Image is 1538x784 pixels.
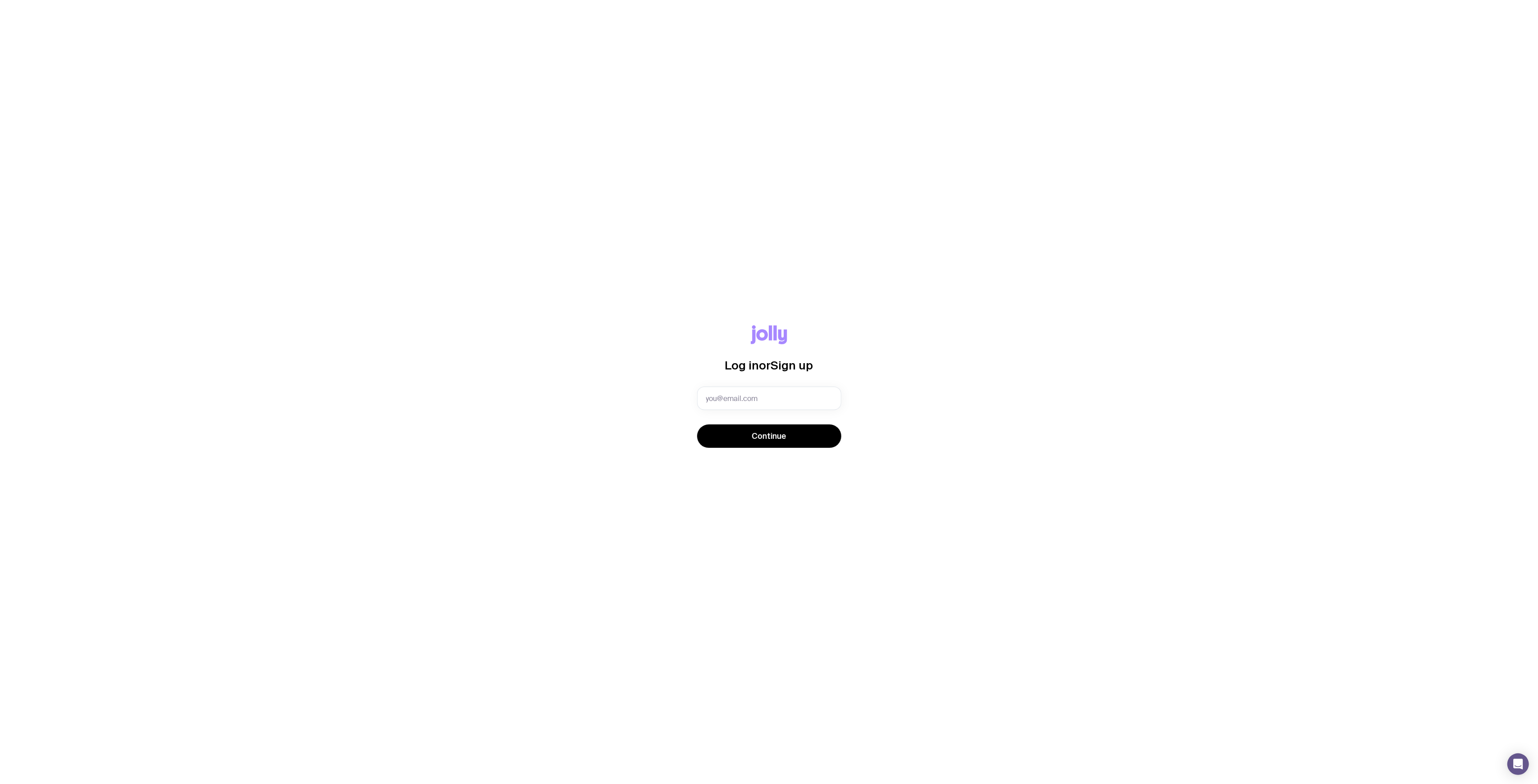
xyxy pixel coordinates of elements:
span: Continue [752,431,786,442]
span: or [759,359,771,372]
button: Continue [697,424,841,448]
span: Log in [725,359,759,372]
div: Open Intercom Messenger [1507,753,1529,775]
input: you@email.com [697,387,841,410]
span: Sign up [771,359,813,372]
